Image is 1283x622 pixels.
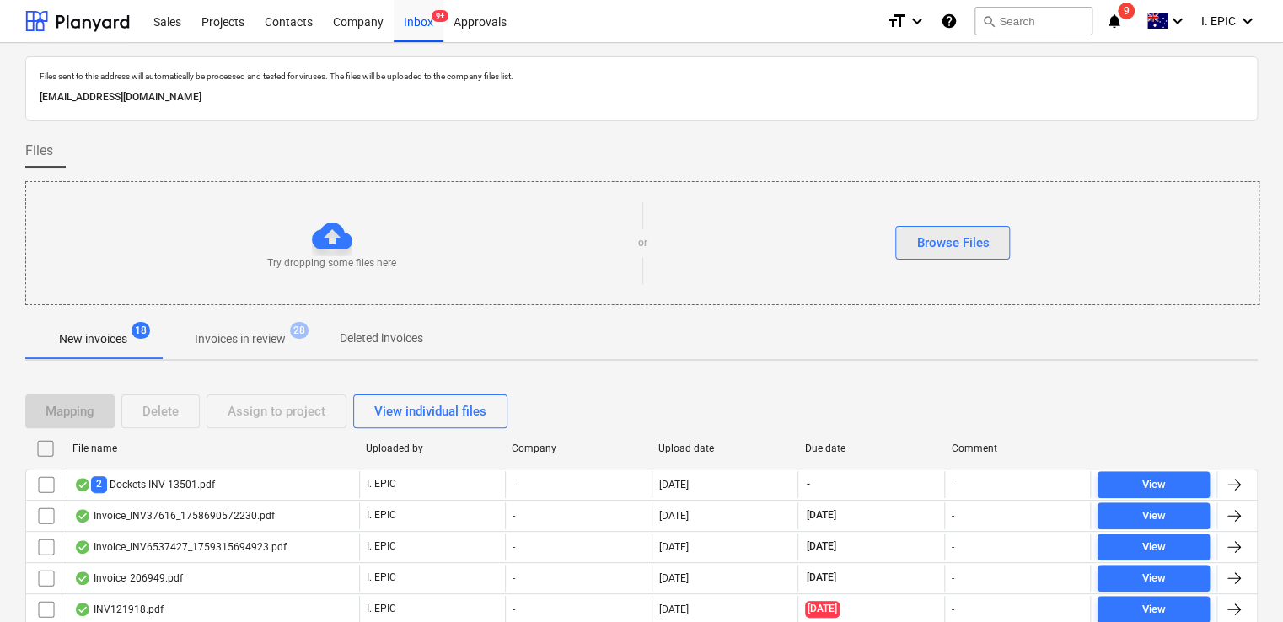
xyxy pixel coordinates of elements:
div: - [952,572,954,584]
p: New invoices [59,330,127,348]
p: Deleted invoices [340,330,423,347]
iframe: Chat Widget [1199,541,1283,622]
div: - [505,502,651,529]
span: search [982,14,996,28]
p: I. EPIC [367,602,396,616]
div: Try dropping some files hereorBrowse Files [25,181,1259,305]
div: - [505,565,651,592]
div: Invoice_INV6537427_1759315694923.pdf [74,540,287,554]
div: Browse Files [916,232,989,254]
div: [DATE] [659,603,689,615]
div: [DATE] [659,541,689,553]
div: [DATE] [659,479,689,491]
p: Invoices in review [195,330,286,348]
i: keyboard_arrow_down [1168,11,1188,31]
div: - [952,479,954,491]
p: I. EPIC [367,508,396,523]
div: OCR finished [74,478,91,491]
div: - [505,471,651,498]
div: Uploaded by [365,442,498,454]
i: notifications [1106,11,1123,31]
i: format_size [887,11,907,31]
button: View [1098,471,1210,498]
span: Files [25,141,53,161]
p: or [638,236,647,250]
div: View [1141,538,1165,557]
button: Search [974,7,1092,35]
i: keyboard_arrow_down [907,11,927,31]
div: Dockets INV-13501.pdf [74,476,215,492]
div: Invoice_206949.pdf [74,571,183,585]
span: 2 [91,476,107,492]
div: - [952,541,954,553]
div: - [505,534,651,560]
div: View individual files [374,400,486,422]
span: [DATE] [805,601,840,617]
div: INV121918.pdf [74,603,164,616]
p: Try dropping some files here [267,256,396,271]
div: Comment [951,442,1084,454]
div: Upload date [658,442,792,454]
button: View [1098,502,1210,529]
div: View [1141,475,1165,495]
div: OCR finished [74,540,91,554]
button: View [1098,565,1210,592]
span: [DATE] [805,508,838,523]
div: Invoice_INV37616_1758690572230.pdf [74,509,275,523]
div: View [1141,569,1165,588]
div: File name [72,442,352,454]
span: 28 [290,322,309,339]
div: OCR finished [74,571,91,585]
div: View [1141,507,1165,526]
div: View [1141,600,1165,619]
button: Browse Files [895,226,1010,260]
p: I. EPIC [367,477,396,491]
div: OCR finished [74,603,91,616]
div: OCR finished [74,509,91,523]
i: Knowledge base [941,11,958,31]
span: [DATE] [805,571,838,585]
span: I. EPIC [1201,14,1236,28]
div: Company [512,442,645,454]
div: [DATE] [659,510,689,522]
span: 18 [132,322,150,339]
div: Due date [805,442,938,454]
p: [EMAIL_ADDRESS][DOMAIN_NAME] [40,88,1243,106]
p: Files sent to this address will automatically be processed and tested for viruses. The files will... [40,71,1243,82]
span: 9+ [432,10,448,22]
span: [DATE] [805,539,838,554]
p: I. EPIC [367,571,396,585]
div: [DATE] [659,572,689,584]
button: View [1098,534,1210,560]
p: I. EPIC [367,539,396,554]
i: keyboard_arrow_down [1237,11,1258,31]
div: - [952,603,954,615]
button: View individual files [353,394,507,428]
span: - [805,477,812,491]
span: 9 [1118,3,1135,19]
div: - [952,510,954,522]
